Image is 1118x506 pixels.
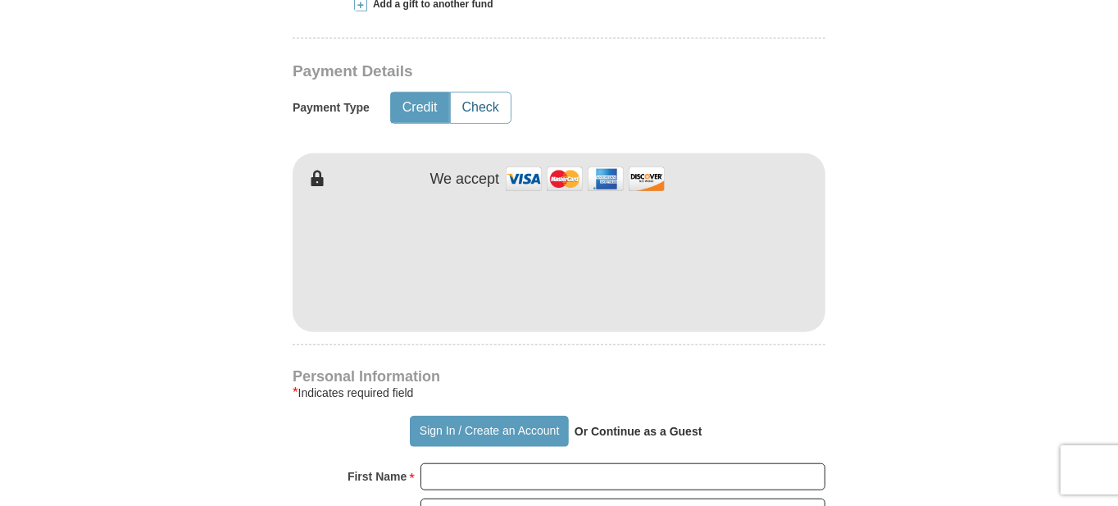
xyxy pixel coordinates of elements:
[348,465,407,488] strong: First Name
[575,425,702,438] strong: Or Continue as a Guest
[503,162,667,197] img: credit cards accepted
[451,93,511,123] button: Check
[410,416,568,447] button: Sign In / Create an Account
[391,93,449,123] button: Credit
[293,101,370,115] h5: Payment Type
[293,62,711,81] h3: Payment Details
[293,383,825,403] div: Indicates required field
[430,171,500,189] h4: We accept
[293,370,825,383] h4: Personal Information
